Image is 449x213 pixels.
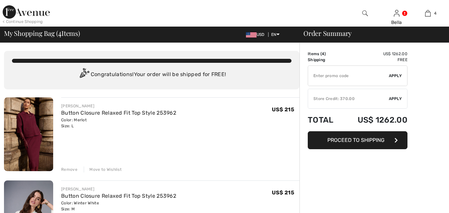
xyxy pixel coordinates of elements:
[389,96,402,102] span: Apply
[412,9,443,17] a: 4
[12,68,291,81] div: Congratulations! Your order will be shipped for FREE!
[322,52,324,56] span: 4
[389,73,402,79] span: Apply
[272,189,294,196] span: US$ 215
[246,32,257,38] img: US Dollar
[394,10,399,16] a: Sign In
[61,110,176,116] a: Button Closure Relaxed Fit Top Style 253962
[342,51,407,57] td: US$ 1262.00
[308,57,342,63] td: Shipping
[327,137,385,143] span: Proceed to Shipping
[58,28,61,37] span: 4
[362,9,368,17] img: search the website
[61,166,77,172] div: Remove
[308,66,389,86] input: Promo code
[308,51,342,57] td: Items ( )
[61,186,176,192] div: [PERSON_NAME]
[394,9,399,17] img: My Info
[272,106,294,113] span: US$ 215
[61,200,176,212] div: Color: Winter White Size: M
[84,166,122,172] div: Move to Wishlist
[4,30,80,37] span: My Shopping Bag ( Items)
[425,9,431,17] img: My Bag
[308,131,407,149] button: Proceed to Shipping
[61,117,176,129] div: Color: Merlot Size: L
[61,103,176,109] div: [PERSON_NAME]
[295,30,445,37] div: Order Summary
[308,109,342,131] td: Total
[434,10,436,16] span: 4
[61,193,176,199] a: Button Closure Relaxed Fit Top Style 253962
[77,68,91,81] img: Congratulation2.svg
[4,97,53,171] img: Button Closure Relaxed Fit Top Style 253962
[3,5,50,19] img: 1ère Avenue
[246,32,267,37] span: USD
[342,57,407,63] td: Free
[342,109,407,131] td: US$ 1262.00
[3,19,43,25] div: < Continue Shopping
[381,19,412,26] div: Bella
[308,96,389,102] div: Store Credit: 370.00
[271,32,280,37] span: EN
